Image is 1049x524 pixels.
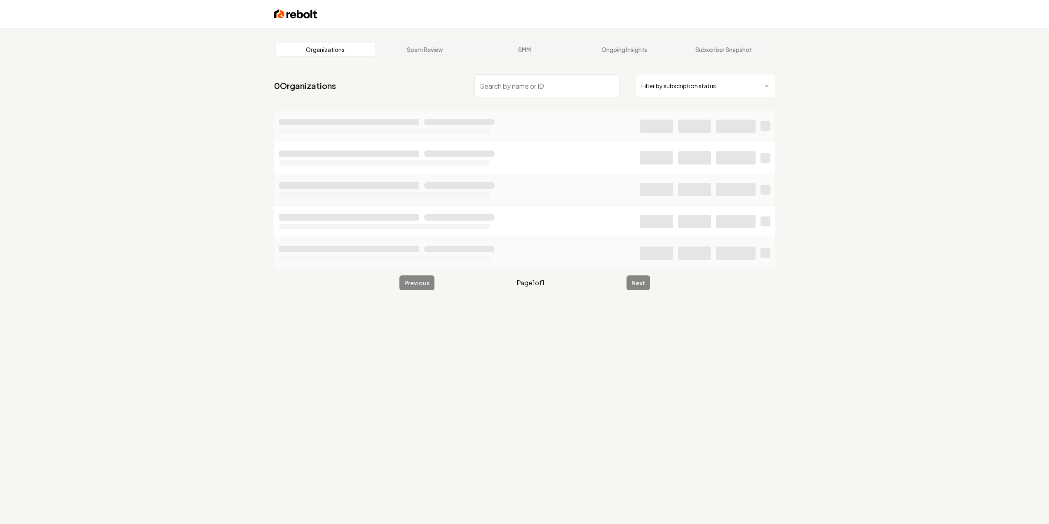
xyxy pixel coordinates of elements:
a: Organizations [276,43,375,56]
img: Rebolt Logo [274,8,317,20]
a: Subscriber Snapshot [674,43,774,56]
input: Search by name or ID [474,74,620,97]
a: 0Organizations [274,80,336,92]
span: Page 1 of 1 [516,278,544,288]
a: Spam Review [375,43,475,56]
a: Ongoing Insights [574,43,674,56]
a: SMM [475,43,575,56]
